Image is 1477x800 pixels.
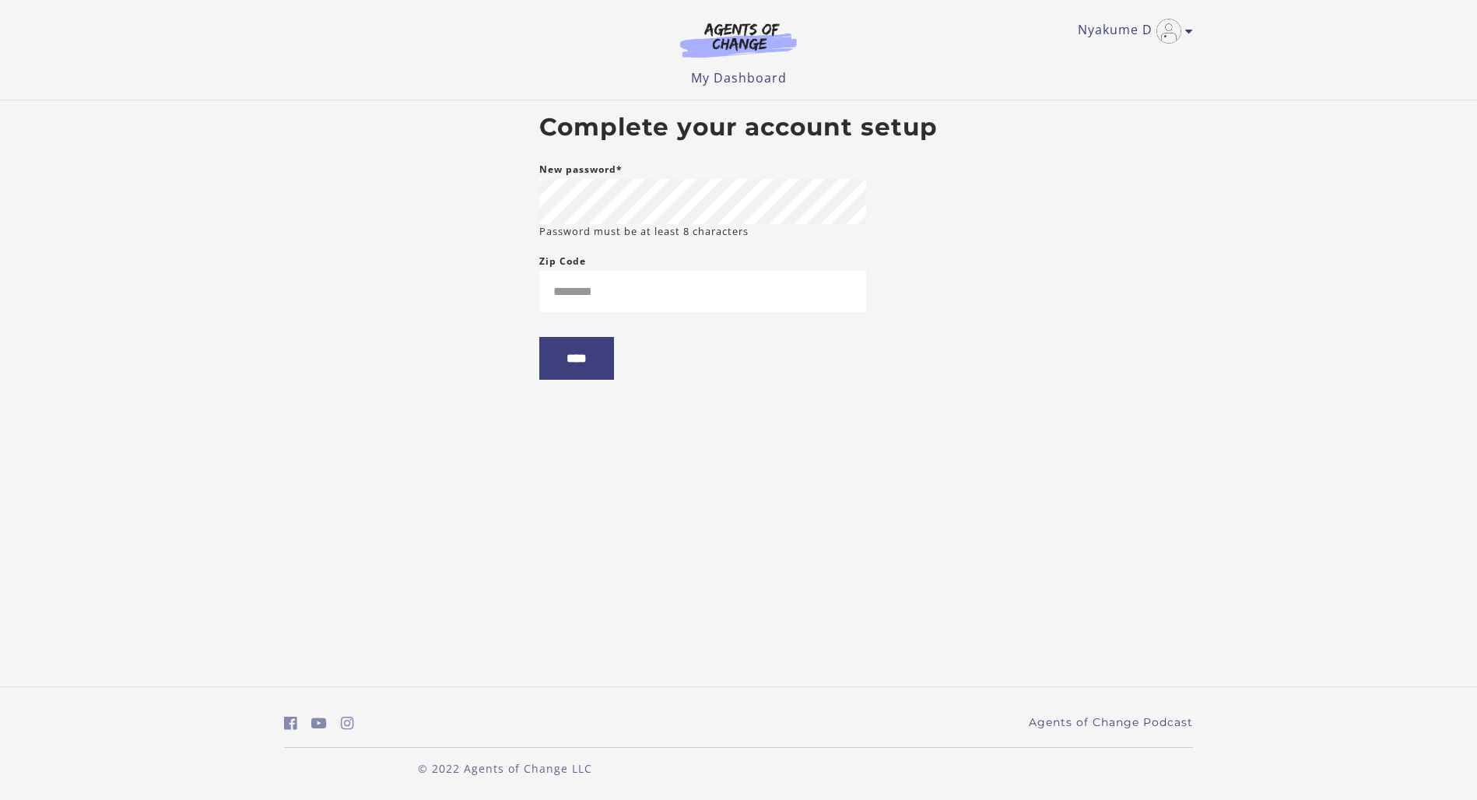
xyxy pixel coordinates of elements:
[539,224,749,239] small: Password must be at least 8 characters
[539,252,586,271] label: Zip Code
[311,712,327,735] a: https://www.youtube.com/c/AgentsofChangeTestPrepbyMeaganMitchell (Open in a new window)
[284,760,726,777] p: © 2022 Agents of Change LLC
[539,160,623,179] label: New password*
[1078,19,1185,44] a: Toggle menu
[284,716,297,731] i: https://www.facebook.com/groups/aswbtestprep (Open in a new window)
[691,69,787,86] a: My Dashboard
[311,716,327,731] i: https://www.youtube.com/c/AgentsofChangeTestPrepbyMeaganMitchell (Open in a new window)
[341,712,354,735] a: https://www.instagram.com/agentsofchangeprep/ (Open in a new window)
[341,716,354,731] i: https://www.instagram.com/agentsofchangeprep/ (Open in a new window)
[539,113,938,142] h2: Complete your account setup
[284,712,297,735] a: https://www.facebook.com/groups/aswbtestprep (Open in a new window)
[664,22,813,58] img: Agents of Change Logo
[1029,714,1193,731] a: Agents of Change Podcast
